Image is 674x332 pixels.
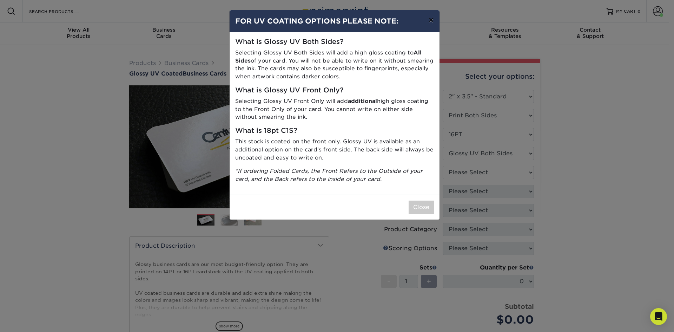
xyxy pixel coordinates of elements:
p: Selecting Glossy UV Front Only will add high gloss coating to the Front Only of your card. You ca... [235,97,434,121]
div: Open Intercom Messenger [650,308,667,325]
strong: additional [348,98,377,104]
h4: FOR UV COATING OPTIONS PLEASE NOTE: [235,16,434,26]
i: *If ordering Folded Cards, the Front Refers to the Outside of your card, and the Back refers to t... [235,168,423,182]
h5: What is 18pt C1S? [235,127,434,135]
p: Selecting Glossy UV Both Sides will add a high gloss coating to of your card. You will not be abl... [235,49,434,81]
strong: All Sides [235,49,422,64]
button: × [423,10,439,30]
p: This stock is coated on the front only. Glossy UV is available as an additional option on the car... [235,138,434,162]
button: Close [409,201,434,214]
h5: What is Glossy UV Both Sides? [235,38,434,46]
h5: What is Glossy UV Front Only? [235,86,434,95]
